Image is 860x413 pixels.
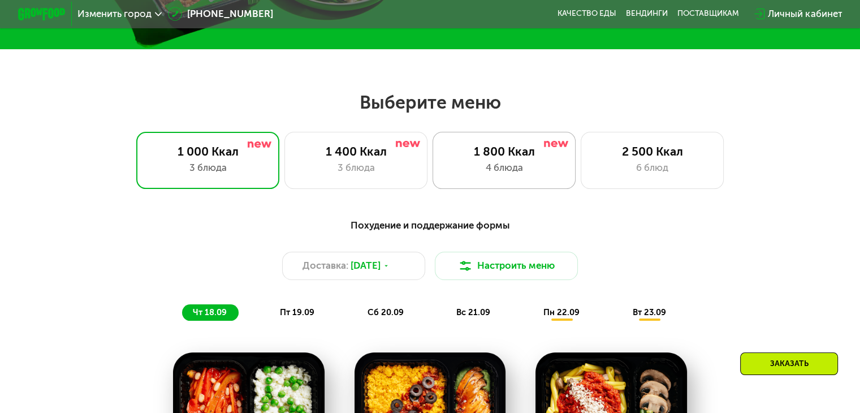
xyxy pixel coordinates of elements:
a: Качество еды [558,9,616,19]
a: Вендинги [626,9,668,19]
div: 1 400 Ккал [297,144,415,158]
span: пн 22.09 [543,307,580,317]
div: 2 500 Ккал [593,144,711,158]
div: 3 блюда [149,161,267,175]
div: 1 000 Ккал [149,144,267,158]
span: Доставка: [302,259,348,273]
span: пт 19.09 [280,307,314,317]
div: Заказать [740,352,838,375]
button: Настроить меню [435,252,578,281]
span: вт 23.09 [633,307,666,317]
div: 1 800 Ккал [445,144,563,158]
div: Личный кабинет [768,7,842,21]
span: вс 21.09 [456,307,490,317]
span: [DATE] [351,259,381,273]
a: [PHONE_NUMBER] [168,7,273,21]
span: Изменить город [77,9,152,19]
div: поставщикам [677,9,739,19]
span: сб 20.09 [368,307,404,317]
h2: Выберите меню [38,91,822,114]
div: 6 блюд [593,161,711,175]
div: Похудение и поддержание формы [76,218,784,233]
div: 3 блюда [297,161,415,175]
span: чт 18.09 [193,307,227,317]
div: 4 блюда [445,161,563,175]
